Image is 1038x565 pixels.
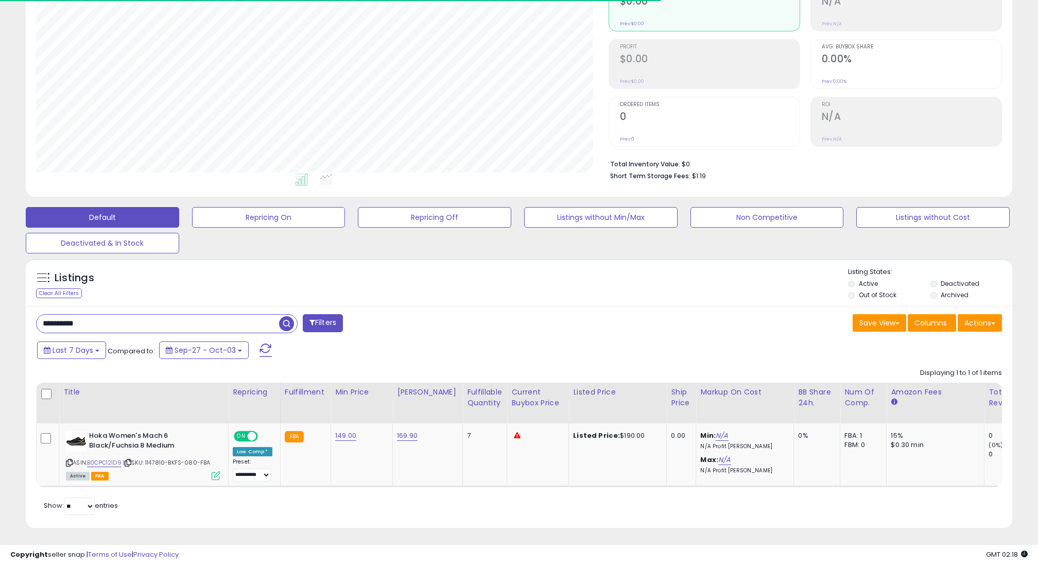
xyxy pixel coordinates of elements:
a: N/A [718,455,731,465]
span: Avg. Buybox Share [822,44,1001,50]
div: Markup on Cost [700,387,789,398]
b: Min: [700,431,716,440]
button: Listings without Min/Max [524,207,678,228]
button: Default [26,207,179,228]
button: Sep-27 - Oct-03 [159,341,249,359]
button: Actions [958,314,1002,332]
div: 15% [891,431,976,440]
strong: Copyright [10,550,48,559]
small: FBA [285,431,304,442]
li: $0 [610,157,994,169]
div: Num of Comp. [844,387,882,408]
div: Amazon Fees [891,387,980,398]
a: Privacy Policy [133,550,179,559]
h2: $0.00 [620,53,800,67]
button: Repricing Off [358,207,511,228]
div: 0 [989,431,1030,440]
div: Min Price [335,387,388,398]
a: Terms of Use [88,550,132,559]
span: ON [235,432,248,441]
div: BB Share 24h. [798,387,836,408]
span: Columns [914,318,947,328]
a: B0CPC121D9 [87,458,122,467]
div: Fulfillment [285,387,326,398]
div: 7 [467,431,499,440]
button: Save View [853,314,906,332]
span: | SKU: 1147810-BKFS-080-FBA [123,458,211,467]
b: Listed Price: [573,431,620,440]
b: Short Term Storage Fees: [610,172,690,180]
small: Prev: 0 [620,136,634,142]
div: Preset: [233,458,272,482]
span: All listings currently available for purchase on Amazon [66,472,90,481]
small: Amazon Fees. [891,398,897,407]
div: $0.30 min [891,440,976,450]
label: Out of Stock [859,290,896,299]
span: Sep-27 - Oct-03 [175,345,236,355]
div: Low. Comp * [233,447,272,456]
button: Non Competitive [690,207,844,228]
span: Compared to: [108,346,155,356]
label: Archived [941,290,968,299]
p: Listing States: [848,267,1012,277]
button: Columns [908,314,956,332]
small: Prev: $0.00 [620,21,644,27]
label: Active [859,279,878,288]
h2: 0 [620,111,800,125]
small: Prev: 0.00% [822,78,846,84]
div: 0.00 [671,431,688,440]
span: Ordered Items [620,102,800,108]
div: Fulfillable Quantity [467,387,503,408]
div: 0% [798,431,832,440]
p: N/A Profit [PERSON_NAME] [700,443,786,450]
a: N/A [716,431,728,441]
span: Last 7 Days [53,345,93,355]
div: Ship Price [671,387,691,408]
b: Max: [700,455,718,465]
div: Listed Price [573,387,662,398]
div: Total Rev. [989,387,1026,408]
span: FBA [91,472,109,481]
div: 0 [989,450,1030,459]
div: FBM: 0 [844,440,878,450]
span: OFF [256,432,273,441]
button: Listings without Cost [856,207,1010,228]
div: Displaying 1 to 1 of 1 items [920,368,1002,378]
span: $1.19 [692,171,706,181]
button: Repricing On [192,207,345,228]
h2: N/A [822,111,1001,125]
label: Deactivated [941,279,979,288]
div: Title [63,387,224,398]
p: N/A Profit [PERSON_NAME] [700,467,786,474]
span: ROI [822,102,1001,108]
small: Prev: $0.00 [620,78,644,84]
span: Show: entries [44,501,118,510]
b: Total Inventory Value: [610,160,680,168]
span: 2025-10-12 02:18 GMT [986,550,1028,559]
button: Last 7 Days [37,341,106,359]
span: Profit [620,44,800,50]
h5: Listings [55,271,94,285]
small: Prev: N/A [822,136,842,142]
a: 149.00 [335,431,356,441]
h2: 0.00% [822,53,1001,67]
button: Deactivated & In Stock [26,233,179,253]
th: The percentage added to the cost of goods (COGS) that forms the calculator for Min & Max prices. [696,383,794,423]
div: $190.00 [573,431,659,440]
div: Clear All Filters [36,288,82,298]
small: (0%) [989,441,1003,449]
div: FBA: 1 [844,431,878,440]
a: 169.90 [397,431,418,441]
div: Repricing [233,387,276,398]
div: Current Buybox Price [511,387,564,408]
div: seller snap | | [10,550,179,560]
img: 31Aed67NHbL._SL40_.jpg [66,431,86,452]
div: [PERSON_NAME] [397,387,458,398]
b: Hoka Women's Mach 6 Black/Fuchsia 8 Medium [89,431,214,453]
button: Filters [303,314,343,332]
div: ASIN: [66,431,220,479]
small: Prev: N/A [822,21,842,27]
